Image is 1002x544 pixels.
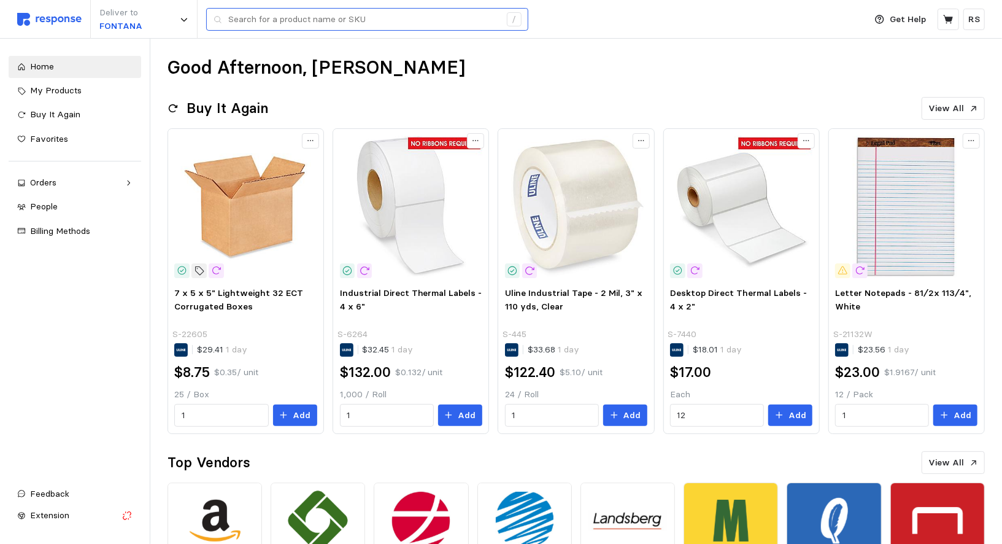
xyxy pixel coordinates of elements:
button: Feedback [9,483,141,505]
img: svg%3e [17,13,82,26]
span: 1 day [885,344,909,355]
p: Get Help [890,13,927,26]
p: S-21132W [833,328,873,341]
p: $29.41 [197,343,247,357]
img: S-22605 [174,136,317,278]
span: 1 day [555,344,579,355]
a: Home [9,56,141,78]
p: S-22605 [172,328,207,341]
span: Feedback [30,488,69,499]
img: S-445 [505,136,647,278]
p: $18.01 [693,343,742,357]
a: Favorites [9,128,141,150]
a: People [9,196,141,218]
p: $0.35 / unit [214,366,258,379]
h2: $132.00 [340,363,391,382]
span: Favorites [30,133,68,144]
a: Buy It Again [9,104,141,126]
input: Search for a product name or SKU [228,9,500,31]
div: Orders [30,176,120,190]
a: Billing Methods [9,220,141,243]
p: 25 / Box [174,388,317,402]
h2: Buy It Again [187,99,268,118]
p: 24 / Roll [505,388,647,402]
p: $32.45 [363,343,414,357]
p: $1.9167 / unit [884,366,936,379]
img: S-7440_txt_USEng [670,136,812,278]
p: View All [929,456,965,470]
p: View All [929,102,965,115]
span: Industrial Direct Thermal Labels - 4 x 6" [340,287,482,312]
p: $5.10 / unit [560,366,603,379]
button: Add [933,405,977,427]
p: $23.56 [858,343,909,357]
p: Add [458,409,476,422]
h1: Good Afternoon, [PERSON_NAME] [168,56,465,80]
span: Home [30,61,54,72]
input: Qty [842,405,922,427]
h2: $23.00 [835,363,880,382]
h2: $17.00 [670,363,711,382]
span: Letter Notepads - 81⁄2x 113⁄4", White [835,287,971,312]
p: RS [968,13,980,26]
button: View All [922,97,985,120]
span: 7 x 5 x 5" Lightweight 32 ECT Corrugated Boxes [174,287,303,312]
p: Deliver to [99,6,142,20]
button: Add [273,405,317,427]
span: Extension [30,510,69,521]
button: Extension [9,505,141,527]
h2: $122.40 [505,363,555,382]
input: Qty [347,405,426,427]
input: Qty [677,405,757,427]
button: Add [438,405,482,427]
h2: $8.75 [174,363,210,382]
span: My Products [30,85,82,96]
button: Get Help [868,8,934,31]
p: $33.68 [528,343,579,357]
span: 1 day [390,344,414,355]
p: Each [670,388,812,402]
img: S-6264_txt_USEng [340,136,482,278]
p: $0.132 / unit [395,366,443,379]
p: Add [293,409,310,422]
span: Billing Methods [30,225,90,236]
h2: Top Vendors [168,453,250,472]
button: Add [603,405,647,427]
p: S-6264 [337,328,368,341]
span: Buy It Again [30,109,80,120]
p: S-7440 [668,328,697,341]
a: Orders [9,172,141,194]
p: S-445 [503,328,526,341]
p: Add [788,409,806,422]
button: RS [963,9,985,30]
button: Add [768,405,812,427]
span: People [30,201,58,212]
span: Uline Industrial Tape - 2 Mil, 3" x 110 yds, Clear [505,287,642,312]
p: Add [623,409,641,422]
div: / [507,12,522,27]
span: 1 day [223,344,247,355]
span: Desktop Direct Thermal Labels - 4 x 2" [670,287,807,312]
p: 1,000 / Roll [340,388,482,402]
img: S-21132W [835,136,977,278]
button: View All [922,451,985,475]
a: My Products [9,80,141,102]
p: FONTANA [99,20,142,33]
p: Add [954,409,971,422]
p: 12 / Pack [835,388,977,402]
span: 1 day [718,344,742,355]
input: Qty [512,405,592,427]
input: Qty [182,405,261,427]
